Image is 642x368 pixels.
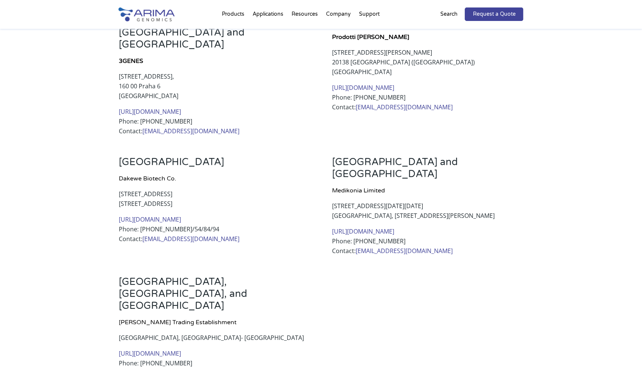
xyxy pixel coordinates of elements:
[119,174,310,189] h4: Dakewe Biotech Co.
[119,57,143,65] strong: 3GENES
[119,317,310,333] h4: [PERSON_NAME] Trading Establishment
[332,226,523,256] p: Phone: [PHONE_NUMBER] Contact:
[119,349,181,358] a: [URL][DOMAIN_NAME]
[356,247,453,255] a: [EMAIL_ADDRESS][DOMAIN_NAME]
[142,127,239,135] a: [EMAIL_ADDRESS][DOMAIN_NAME]
[119,156,310,174] h3: [GEOGRAPHIC_DATA]
[465,7,523,21] a: Request a Quote
[332,48,523,83] p: [STREET_ADDRESS][PERSON_NAME] 20138 [GEOGRAPHIC_DATA] ([GEOGRAPHIC_DATA]) [GEOGRAPHIC_DATA]
[119,215,310,244] p: Phone: [PHONE_NUMBER]/54/84/94 Contact:
[332,186,523,201] h4: Medikonia Limited
[332,227,394,235] a: [URL][DOMAIN_NAME]
[119,72,310,107] p: [STREET_ADDRESS], 160 00 Praha 6 [GEOGRAPHIC_DATA]
[119,215,181,223] a: [URL][DOMAIN_NAME]
[332,33,409,41] strong: Prodotti [PERSON_NAME]
[440,9,457,19] p: Search
[119,15,310,56] h3: [GEOGRAPHIC_DATA], [GEOGRAPHIC_DATA] and [GEOGRAPHIC_DATA]
[119,276,310,317] h3: [GEOGRAPHIC_DATA], [GEOGRAPHIC_DATA], and [GEOGRAPHIC_DATA]
[119,333,310,349] p: [GEOGRAPHIC_DATA], [GEOGRAPHIC_DATA]- [GEOGRAPHIC_DATA]
[142,235,239,243] a: [EMAIL_ADDRESS][DOMAIN_NAME]
[332,83,523,112] p: Phone: [PHONE_NUMBER] Contact:
[119,107,310,136] p: Phone: [PHONE_NUMBER] Contact:
[356,103,453,111] a: [EMAIL_ADDRESS][DOMAIN_NAME]
[119,189,310,215] p: [STREET_ADDRESS] [STREET_ADDRESS]
[118,7,175,21] img: Arima-Genomics-logo
[332,156,523,186] h3: [GEOGRAPHIC_DATA] and [GEOGRAPHIC_DATA]
[332,83,394,92] a: [URL][DOMAIN_NAME]
[332,201,523,226] p: [STREET_ADDRESS][DATE][DATE] [GEOGRAPHIC_DATA], [STREET_ADDRESS][PERSON_NAME]
[119,107,181,116] a: [URL][DOMAIN_NAME]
